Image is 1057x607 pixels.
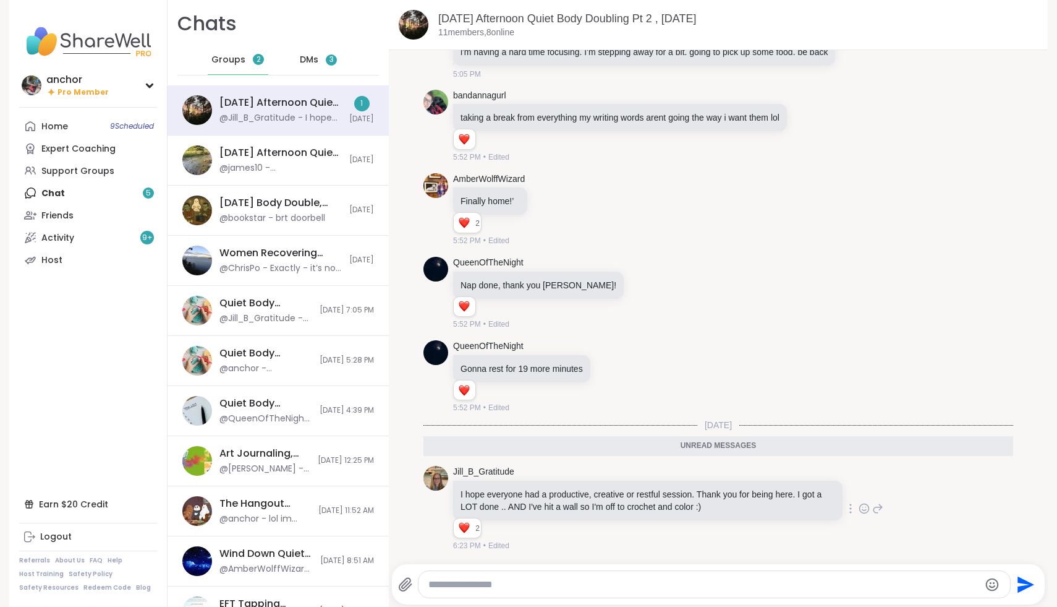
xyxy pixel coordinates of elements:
[19,20,157,63] img: ShareWell Nav Logo
[428,579,978,591] textarea: Type your message
[219,146,342,160] div: [DATE] Afternoon Quiet Body Doubling , [DATE]
[423,90,448,114] img: https://sharewell-space-live.sfo3.digitaloceanspaces.com/user-generated/f837f3be-89e4-4695-8841-a...
[697,419,739,431] span: [DATE]
[219,563,313,575] div: @AmberWolffWizard - [URL][DOMAIN_NAME]
[219,246,342,260] div: Women Recovering from Self-Abandonment, [DATE]
[483,152,486,163] span: •
[453,319,481,330] span: 5:52 PM
[90,556,103,565] a: FAQ
[320,355,374,366] span: [DATE] 5:28 PM
[483,540,486,551] span: •
[219,413,312,425] div: @QueenOfTheNight - Thanks [PERSON_NAME]!
[483,235,486,246] span: •
[320,556,374,566] span: [DATE] 8:51 AM
[399,10,428,40] img: Sunday Afternoon Quiet Body Doubling Pt 2 , Oct 12
[453,173,525,186] a: AmberWolffWizard
[182,145,212,175] img: Sunday Afternoon Quiet Body Doubling , Oct 12
[19,493,157,515] div: Earn $20 Credit
[219,312,312,325] div: @Jill_B_Gratitude - Thanks everyone for being here. I got so much work done, all thanks to you!
[182,95,212,125] img: Sunday Afternoon Quiet Body Doubling Pt 2 , Oct 12
[453,340,524,353] a: QueenOfTheNight
[1011,570,1038,598] button: Send
[219,196,342,210] div: [DATE] Body Double, [DATE]
[219,96,342,110] div: [DATE] Afternoon Quiet Body Doubling Pt 2 , [DATE]
[453,152,481,163] span: 5:52 PM
[453,402,481,413] span: 5:52 PM
[19,204,157,226] a: Friends
[136,583,151,592] a: Blog
[318,455,374,466] span: [DATE] 12:25 PM
[488,235,509,246] span: Edited
[488,152,509,163] span: Edited
[457,302,470,312] button: Reactions: love
[142,233,153,243] span: 9 +
[457,218,470,228] button: Reactions: love
[461,195,520,207] p: Finally home!’
[461,111,779,124] p: taking a break from everything my writing words arent going the way i want them lol
[41,254,62,267] div: Host
[219,497,311,510] div: The Hangout Squad, [DATE]
[219,296,312,310] div: Quiet Body Doubling- [DATE] Evening #3, [DATE]
[454,129,475,149] div: Reaction list
[219,162,342,174] div: @james10 - @Jill_B_Gratitude can you add room to the next one?
[219,513,311,525] div: @anchor - lol im inspired by you to start networking my late year friends and support network
[41,232,74,244] div: Activity
[985,577,1000,592] button: Emoji picker
[19,137,157,160] a: Expert Coaching
[19,556,50,565] a: Referrals
[219,547,313,561] div: Wind Down Quiet Body Doubling - [DATE]
[453,540,481,551] span: 6:23 PM
[22,75,41,95] img: anchor
[457,523,470,533] button: Reactions: love
[453,235,481,246] span: 5:52 PM
[453,90,506,102] a: bandannagurl
[40,531,72,543] div: Logout
[41,210,74,222] div: Friends
[41,121,68,133] div: Home
[349,255,374,265] span: [DATE]
[438,27,514,39] p: 11 members, 8 online
[55,556,85,565] a: About Us
[438,12,697,25] a: [DATE] Afternoon Quiet Body Doubling Pt 2 , [DATE]
[453,466,514,478] a: Jill_B_Gratitude
[320,305,374,316] span: [DATE] 7:05 PM
[453,257,524,269] a: QueenOfTheNight
[300,54,318,66] span: DMs
[182,446,212,476] img: Art Journaling, Oct 10
[483,319,486,330] span: •
[461,279,616,291] p: Nap done, thank you [PERSON_NAME]!
[454,381,475,400] div: Reaction list
[19,115,157,137] a: Home9Scheduled
[69,570,112,579] a: Safety Policy
[219,397,312,410] div: Quiet Body Doubling- Creativity & Productivity, [DATE]
[219,447,310,460] div: Art Journaling, [DATE]
[182,246,212,275] img: Women Recovering from Self-Abandonment, Oct 11
[219,262,342,275] div: @ChrisPo - Exactly - it’s not our fault for trusting the people we should be able to trust the mo...
[182,346,212,376] img: Quiet Body Doubling- Creativity/ Productivity , Oct 11
[19,526,157,548] a: Logout
[46,73,109,87] div: anchor
[19,570,64,579] a: Host Training
[483,402,486,413] span: •
[349,205,374,215] span: [DATE]
[219,347,312,360] div: Quiet Body Doubling- Creativity/ Productivity , [DATE]
[211,54,245,66] span: Groups
[329,54,334,65] span: 3
[349,155,374,165] span: [DATE]
[423,466,448,491] img: https://sharewell-space-live.sfo3.digitaloceanspaces.com/user-generated/2564abe4-c444-4046-864b-7...
[349,114,374,124] span: [DATE]
[423,436,1013,456] div: Unread messages
[257,54,261,65] span: 2
[475,218,481,229] span: 2
[41,165,114,178] div: Support Groups
[475,523,481,534] span: 2
[488,319,509,330] span: Edited
[19,249,157,271] a: Host
[182,496,212,526] img: The Hangout Squad, Oct 11
[454,297,475,317] div: Reaction list
[182,546,212,576] img: Wind Down Quiet Body Doubling - Thursday, Oct 09
[110,121,154,131] span: 9 Scheduled
[488,402,509,413] span: Edited
[41,143,116,155] div: Expert Coaching
[19,226,157,249] a: Activity9+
